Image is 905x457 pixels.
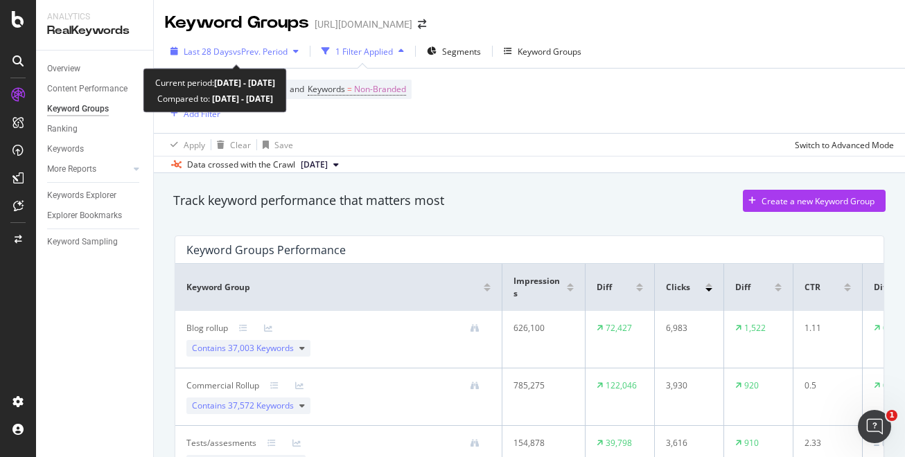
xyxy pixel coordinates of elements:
span: Diff [597,281,612,294]
a: Keywords Explorer [47,188,143,203]
div: Keyword Groups [518,46,581,57]
span: Segments [442,46,481,57]
div: 1 Filter Applied [335,46,393,57]
button: Last 28 DaysvsPrev. Period [165,40,304,62]
div: Save [274,139,293,151]
a: Ranking [47,122,143,136]
div: Tests/assesments [186,437,256,449]
div: Clear [230,139,251,151]
div: 1.11 [805,322,846,334]
span: Non-Branded [354,80,406,99]
a: Content Performance [47,82,143,96]
b: [DATE] - [DATE] [214,77,275,89]
button: Keyword Groups [498,40,587,62]
div: Data crossed with the Crawl [187,159,295,171]
div: Keyword Groups Performance [186,243,346,257]
div: 3,930 [666,379,708,392]
span: 37,003 Keywords [228,342,294,354]
div: More Reports [47,162,96,177]
div: Current period: [155,75,275,91]
span: Keyword Group [186,281,250,294]
div: 1,522 [744,322,766,334]
span: 2025 Aug. 9th [301,159,328,171]
div: Compared to: [157,91,273,107]
div: 785,275 [513,379,568,392]
div: 0.5 [805,379,846,392]
span: Contains [192,400,294,412]
button: Apply [165,134,205,156]
span: Diff [874,281,889,294]
a: More Reports [47,162,130,177]
div: 122,046 [606,379,637,392]
div: 0.01 [882,438,899,450]
div: Keyword Groups [47,102,109,116]
span: Contains [192,342,294,355]
div: Add Filter [184,108,220,120]
button: Create a new Keyword Group [743,190,886,212]
button: Add Filter [165,105,220,122]
div: 0.04 [883,379,899,392]
a: Keywords [47,142,143,156]
div: Analytics [47,11,142,23]
div: 72,427 [606,322,632,334]
div: 6,983 [666,322,708,334]
div: Keywords [47,142,84,156]
div: arrow-right-arrow-left [418,19,426,29]
span: Keywords [308,83,345,95]
div: Ranking [47,122,78,136]
div: Keywords Explorer [47,188,116,203]
button: [DATE] [295,156,344,173]
div: Blog rollup [186,322,228,334]
div: [URL][DOMAIN_NAME] [315,17,412,31]
div: 626,100 [513,322,568,334]
button: 1 Filter Applied [316,40,410,62]
div: 0.12 [883,322,899,334]
div: Track keyword performance that matters most [173,192,444,210]
span: Last 28 Days [184,46,233,57]
div: Commercial Rollup [186,379,259,392]
span: Diff [735,281,750,294]
span: Clicks [666,281,690,294]
button: Switch to Advanced Mode [789,134,894,156]
a: Keyword Groups [47,102,143,116]
button: Clear [211,134,251,156]
div: Create a new Keyword Group [762,195,875,207]
span: and [290,83,304,95]
div: Content Performance [47,82,128,96]
div: 154,878 [513,437,568,449]
div: Keyword Groups [165,11,309,35]
a: Overview [47,62,143,76]
div: Explorer Bookmarks [47,208,122,223]
div: RealKeywords [47,23,142,39]
iframe: Intercom live chat [858,410,891,443]
img: Equal [874,442,879,446]
div: Switch to Advanced Mode [795,139,894,151]
div: 910 [744,437,759,449]
button: Segments [421,40,486,62]
span: Impressions [513,275,563,300]
button: Save [257,134,293,156]
div: 2.33 [805,437,846,449]
span: vs Prev. Period [233,46,288,57]
a: Explorer Bookmarks [47,208,143,223]
div: 39,798 [606,437,632,449]
div: Keyword Sampling [47,235,118,249]
a: Keyword Sampling [47,235,143,249]
div: 920 [744,379,759,392]
span: 37,572 Keywords [228,400,294,411]
span: CTR [805,281,820,294]
span: 1 [886,410,897,421]
span: = [347,83,352,95]
div: 3,616 [666,437,708,449]
div: Overview [47,62,80,76]
b: [DATE] - [DATE] [210,93,273,105]
div: Apply [184,139,205,151]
